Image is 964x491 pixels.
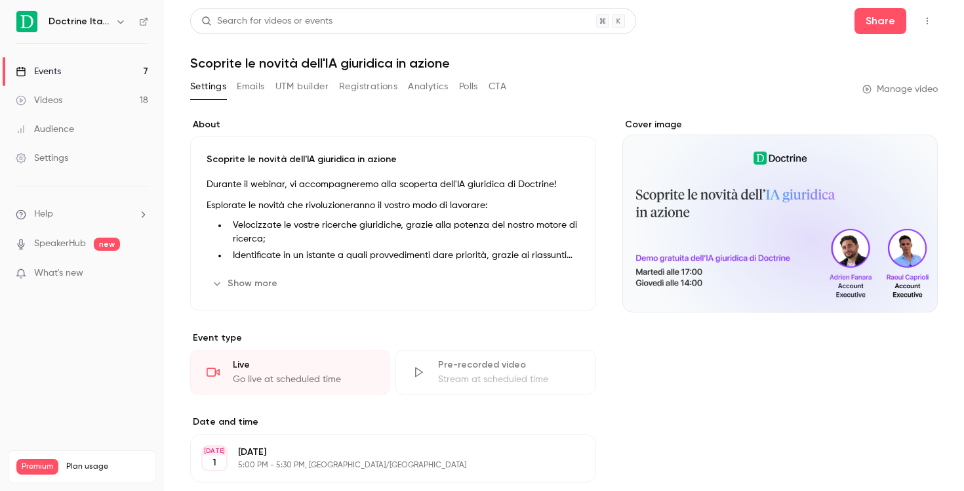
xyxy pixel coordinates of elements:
[34,237,86,251] a: SpeakerHub
[201,14,332,28] div: Search for videos or events
[207,273,285,294] button: Show more
[233,373,374,386] div: Go live at scheduled time
[49,15,110,28] h6: Doctrine Italia
[34,267,83,280] span: What's new
[238,460,527,471] p: 5:00 PM - 5:30 PM, [GEOGRAPHIC_DATA]/[GEOGRAPHIC_DATA]
[238,446,527,459] p: [DATE]
[190,76,226,97] button: Settings
[190,118,596,131] label: About
[622,118,938,131] label: Cover image
[207,153,580,166] p: Scoprite le novità dell'IA giuridica in azione
[438,373,579,386] div: Stream at scheduled time
[16,11,37,32] img: Doctrine Italia
[16,207,148,221] li: help-dropdown-opener
[854,8,906,34] button: Share
[16,123,74,136] div: Audience
[212,456,216,469] p: 1
[190,55,938,71] h1: Scoprite le novità dell'IA giuridica in azione
[16,65,61,78] div: Events
[190,416,596,429] label: Date and time
[622,118,938,312] section: Cover image
[16,94,62,107] div: Videos
[275,76,329,97] button: UTM builder
[207,177,580,192] p: Durante il webinar, vi accompagneremo alla scoperta dell'IA giuridica di Doctrine!
[408,76,449,97] button: Analytics
[459,76,478,97] button: Polls
[489,76,506,97] button: CTA
[395,350,595,395] div: Pre-recorded videoStream at scheduled time
[862,83,938,96] a: Manage video
[16,152,68,165] div: Settings
[66,461,148,472] span: Plan usage
[190,350,390,395] div: LiveGo live at scheduled time
[132,268,148,280] iframe: Noticeable Trigger
[190,331,596,345] p: Event type
[203,446,226,456] div: [DATE]
[228,219,580,246] li: Velocizzate le vostre ricerche giuridiche, grazie alla potenza del nostro motore di ricerca;
[339,76,397,97] button: Registrations
[237,76,264,97] button: Emails
[94,238,120,251] span: new
[438,358,579,372] div: Pre-recorded video
[228,249,580,263] li: Identificate in un istante a quali provvedimenti dare priorità, grazie ai riassunti automatici;
[233,358,374,372] div: Live
[16,459,58,475] span: Premium
[34,207,53,221] span: Help
[207,198,580,213] p: Esplorate le novità che rivoluzioneranno il vostro modo di lavorare:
